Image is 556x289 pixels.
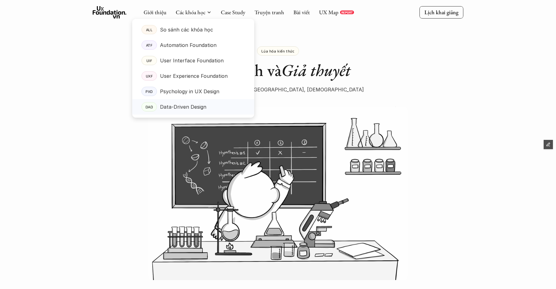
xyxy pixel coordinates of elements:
[293,9,310,16] a: Bài viết
[319,9,339,16] a: UX Map
[132,22,254,37] a: ALLSo sánh các khóa học
[544,140,553,149] button: Edit Framer Content
[145,105,153,109] p: DAD
[146,27,153,32] p: ALL
[160,87,219,96] p: Psychology in UX Design
[132,99,254,115] a: DADData-Driven Design
[132,37,254,53] a: ATFAutomation Foundation
[154,60,402,80] h1: Giả định và
[341,10,353,14] p: REPORT
[132,84,254,99] a: PXDPsychology in UX Design
[160,102,206,111] p: Data-Driven Design
[146,74,153,78] p: UXF
[145,89,153,94] p: PXD
[160,25,213,34] p: So sánh các khóa học
[221,9,245,16] a: Case Study
[146,58,152,63] p: UIF
[160,56,224,65] p: User Interface Foundation
[242,85,304,94] p: 🧑‍🎓 [GEOGRAPHIC_DATA]
[132,68,254,84] a: UXFUser Experience Foundation
[419,6,463,18] a: Lịch khai giảng
[160,40,217,50] p: Automation Foundation
[146,43,153,47] p: ATF
[304,85,364,94] p: , [DEMOGRAPHIC_DATA]
[340,10,354,14] a: REPORT
[261,49,294,53] p: Lúa hóa kiến thức
[281,59,351,81] em: Giả thuyết
[424,9,458,16] p: Lịch khai giảng
[160,71,228,81] p: User Experience Foundation
[255,9,284,16] a: Truyện tranh
[144,9,166,16] a: Giới thiệu
[132,53,254,68] a: UIFUser Interface Foundation
[176,9,205,16] a: Các khóa học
